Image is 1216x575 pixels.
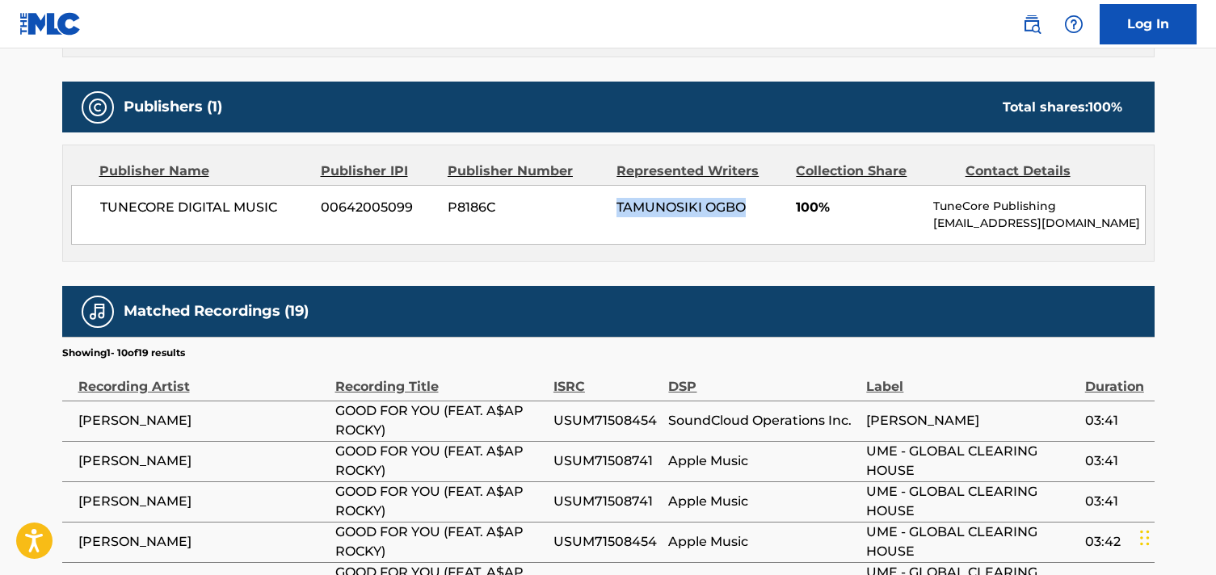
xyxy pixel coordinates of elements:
[933,215,1144,232] p: [EMAIL_ADDRESS][DOMAIN_NAME]
[62,346,185,360] p: Showing 1 - 10 of 19 results
[866,482,1076,521] span: UME - GLOBAL CLEARING HOUSE
[668,451,858,471] span: Apple Music
[78,492,327,511] span: [PERSON_NAME]
[668,411,858,430] span: SoundCloud Operations Inc.
[78,451,327,471] span: [PERSON_NAME]
[1058,8,1090,40] div: Help
[866,360,1076,397] div: Label
[553,532,661,552] span: USUM71508454
[124,302,309,321] h5: Matched Recordings (19)
[321,198,435,217] span: 00642005099
[1085,451,1147,471] span: 03:41
[866,442,1076,481] span: UME - GLOBAL CLEARING HOUSE
[335,401,545,440] span: GOOD FOR YOU (FEAT. A$AP ROCKY)
[1085,532,1147,552] span: 03:42
[1100,4,1197,44] a: Log In
[668,492,858,511] span: Apple Music
[1088,99,1122,115] span: 100 %
[88,98,107,117] img: Publishers
[668,360,858,397] div: DSP
[796,198,921,217] span: 100%
[668,532,858,552] span: Apple Music
[335,442,545,481] span: GOOD FOR YOU (FEAT. A$AP ROCKY)
[866,523,1076,561] span: UME - GLOBAL CLEARING HOUSE
[335,360,545,397] div: Recording Title
[553,360,661,397] div: ISRC
[616,162,784,181] div: Represented Writers
[866,411,1076,430] span: [PERSON_NAME]
[933,198,1144,215] p: TuneCore Publishing
[553,492,661,511] span: USUM71508741
[1003,98,1122,117] div: Total shares:
[99,162,309,181] div: Publisher Name
[335,523,545,561] span: GOOD FOR YOU (FEAT. A$AP ROCKY)
[321,162,435,181] div: Publisher IPI
[78,411,327,430] span: [PERSON_NAME]
[1085,360,1147,397] div: Duration
[616,199,746,215] span: TAMUNOSIKI OGBO
[124,98,222,116] h5: Publishers (1)
[19,12,82,36] img: MLC Logo
[1135,497,1216,575] iframe: Chat Widget
[796,162,953,181] div: Collection Share
[1085,492,1147,511] span: 03:41
[78,360,327,397] div: Recording Artist
[335,482,545,521] span: GOOD FOR YOU (FEAT. A$AP ROCKY)
[553,411,661,430] span: USUM71508454
[1085,411,1147,430] span: 03:41
[966,162,1122,181] div: Contact Details
[100,198,309,217] span: TUNECORE DIGITAL MUSIC
[1016,8,1048,40] a: Public Search
[1022,15,1041,34] img: search
[1064,15,1083,34] img: help
[78,532,327,552] span: [PERSON_NAME]
[88,302,107,321] img: Matched Recordings
[448,162,604,181] div: Publisher Number
[553,451,661,471] span: USUM71508741
[1140,514,1150,562] div: Drag
[448,198,604,217] span: P8186C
